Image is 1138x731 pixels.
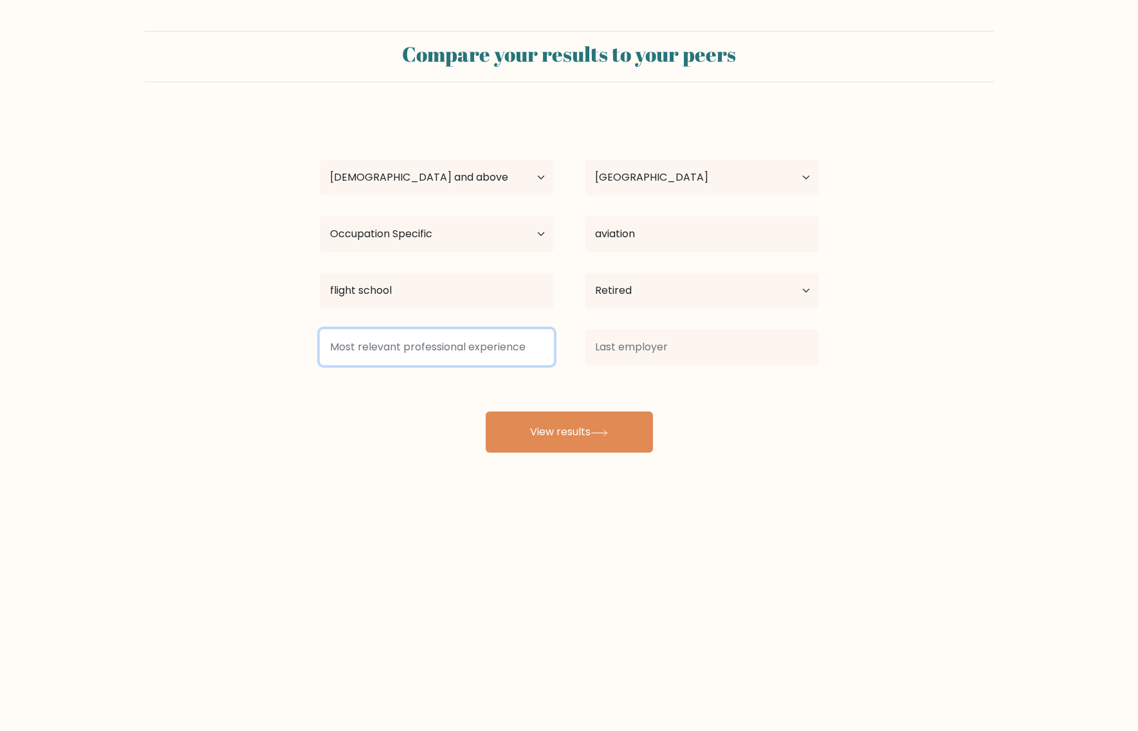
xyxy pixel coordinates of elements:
[585,329,819,365] input: Last employer
[585,216,819,252] input: What did you study?
[486,411,653,453] button: View results
[320,273,554,309] input: Most relevant educational institution
[152,42,986,66] h2: Compare your results to your peers
[320,329,554,365] input: Most relevant professional experience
